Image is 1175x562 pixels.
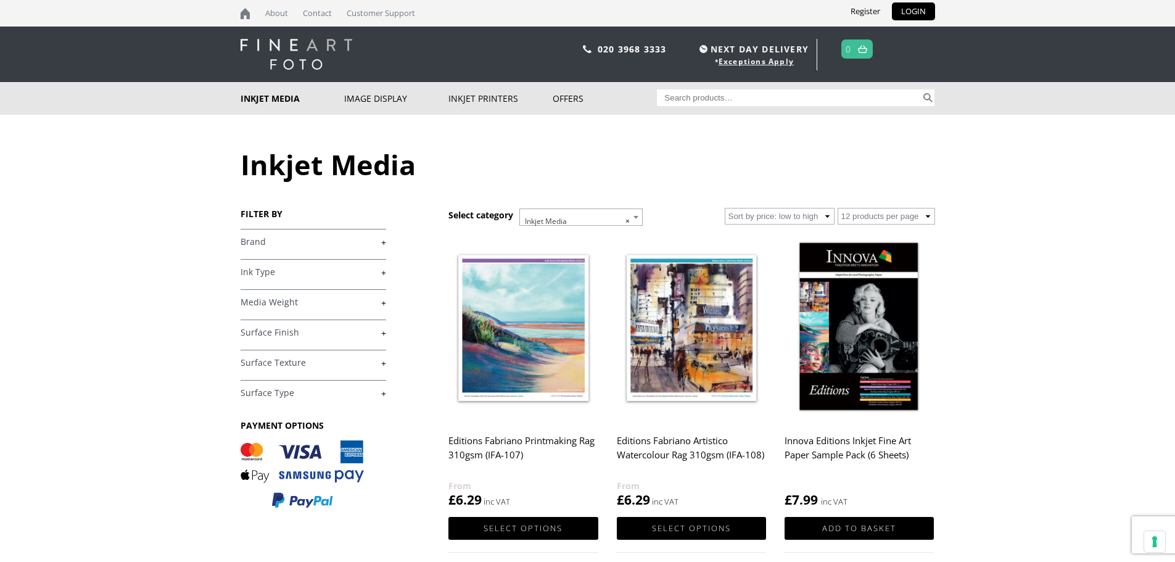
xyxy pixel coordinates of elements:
h4: Surface Type [241,380,386,405]
button: Your consent preferences for tracking technologies [1144,531,1165,552]
h4: Brand [241,229,386,254]
select: Shop order [725,208,835,225]
a: + [241,267,386,278]
h1: Inkjet Media [241,146,935,183]
a: + [241,297,386,308]
a: Inkjet Printers [448,82,553,115]
span: × [625,213,630,230]
bdi: 6.29 [448,491,482,508]
a: 020 3968 3333 [598,43,667,55]
strong: inc VAT [821,495,847,509]
button: Search [921,89,935,106]
bdi: 6.29 [617,491,650,508]
h4: Ink Type [241,259,386,284]
h3: FILTER BY [241,208,386,220]
span: Inkjet Media [519,209,643,226]
img: phone.svg [583,45,592,53]
a: Editions Fabriano Printmaking Rag 310gsm (IFA-107) £6.29 [448,234,598,509]
a: Editions Fabriano Artistico Watercolour Rag 310gsm (IFA-108) £6.29 [617,234,766,509]
h4: Surface Texture [241,350,386,374]
a: Inkjet Media [241,82,345,115]
a: LOGIN [892,2,935,20]
a: Offers [553,82,657,115]
bdi: 7.99 [785,491,818,508]
img: basket.svg [858,45,867,53]
span: £ [785,491,792,508]
h4: Surface Finish [241,320,386,344]
img: Innova Editions Inkjet Fine Art Paper Sample Pack (6 Sheets) [785,234,934,421]
a: Register [841,2,889,20]
img: time.svg [699,45,707,53]
a: Select options for “Editions Fabriano Printmaking Rag 310gsm (IFA-107)” [448,517,598,540]
a: 0 [846,40,851,58]
h2: Editions Fabriano Artistico Watercolour Rag 310gsm (IFA-108) [617,429,766,479]
img: Editions Fabriano Artistico Watercolour Rag 310gsm (IFA-108) [617,234,766,421]
a: + [241,327,386,339]
a: + [241,387,386,399]
a: Innova Editions Inkjet Fine Art Paper Sample Pack (6 Sheets) £7.99 inc VAT [785,234,934,509]
a: + [241,357,386,369]
h2: Editions Fabriano Printmaking Rag 310gsm (IFA-107) [448,429,598,479]
a: Image Display [344,82,448,115]
a: Exceptions Apply [719,56,794,67]
h2: Innova Editions Inkjet Fine Art Paper Sample Pack (6 Sheets) [785,429,934,479]
span: £ [448,491,456,508]
a: + [241,236,386,248]
input: Search products… [657,89,921,106]
img: PAYMENT OPTIONS [241,440,364,509]
span: £ [617,491,624,508]
span: NEXT DAY DELIVERY [696,42,809,56]
a: Select options for “Editions Fabriano Artistico Watercolour Rag 310gsm (IFA-108)” [617,517,766,540]
span: Inkjet Media [520,209,642,234]
img: Editions Fabriano Printmaking Rag 310gsm (IFA-107) [448,234,598,421]
h3: PAYMENT OPTIONS [241,419,386,431]
h3: Select category [448,209,513,221]
img: logo-white.svg [241,39,352,70]
a: Add to basket: “Innova Editions Inkjet Fine Art Paper Sample Pack (6 Sheets)” [785,517,934,540]
h4: Media Weight [241,289,386,314]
